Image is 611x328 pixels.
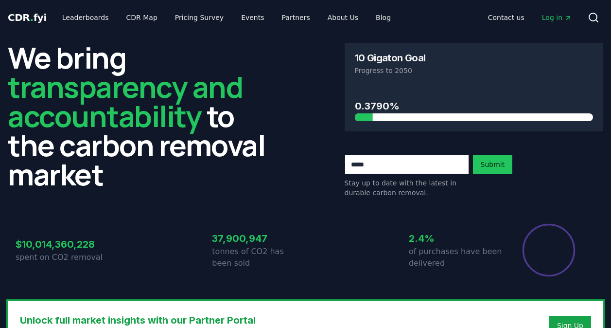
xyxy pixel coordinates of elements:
h3: 10 Gigaton Goal [355,53,426,63]
p: of purchases have been delivered [409,246,502,269]
p: Progress to 2050 [355,66,594,75]
a: Leaderboards [54,9,117,26]
p: Stay up to date with the latest in durable carbon removal. [345,178,469,198]
a: Log in [534,9,580,26]
h3: $10,014,360,228 [16,237,109,252]
a: Events [233,9,272,26]
h3: 2.4% [409,231,502,246]
span: CDR fyi [8,12,47,23]
a: CDR Map [119,9,165,26]
a: CDR.fyi [8,11,47,24]
a: About Us [320,9,366,26]
a: Contact us [480,9,532,26]
nav: Main [54,9,399,26]
span: . [30,12,34,23]
p: spent on CO2 removal [16,252,109,263]
h3: 0.3790% [355,99,594,113]
a: Blog [368,9,399,26]
h3: 37,900,947 [212,231,305,246]
h3: Unlock full market insights with our Partner Portal [20,313,443,328]
button: Submit [473,155,513,174]
a: Partners [274,9,318,26]
p: tonnes of CO2 has been sold [212,246,305,269]
h2: We bring to the carbon removal market [8,43,267,189]
a: Pricing Survey [167,9,231,26]
div: Percentage of sales delivered [522,223,576,277]
span: Log in [542,13,572,22]
nav: Main [480,9,580,26]
span: transparency and accountability [8,67,243,136]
